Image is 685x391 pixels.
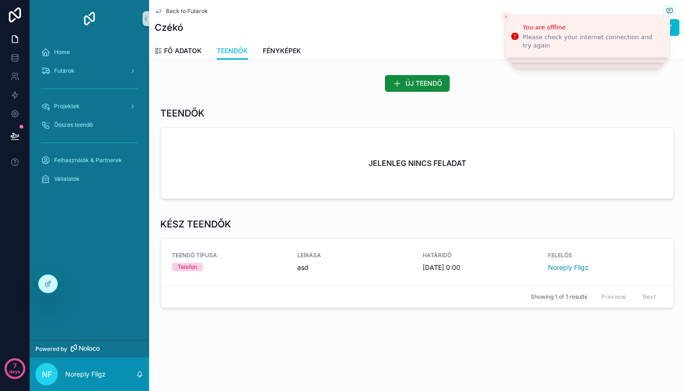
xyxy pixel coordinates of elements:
a: FŐ ADATOK [155,42,202,61]
a: Összes teendő [35,117,144,133]
a: TEENDŐK [217,42,248,60]
button: Close toast [501,12,511,21]
h1: TEENDŐK [160,107,205,120]
a: Back to Futárok [155,7,208,15]
span: Back to Futárok [166,7,208,15]
button: ÚJ TEENDŐ [385,75,450,92]
span: Felhasználók & Partnerek [54,157,122,164]
span: Home [54,48,70,56]
span: TEENDŐ TÍPUSA [172,252,286,259]
div: scrollable content [30,37,149,199]
a: Projektek [35,98,144,115]
span: ÚJ TEENDŐ [405,79,442,88]
h1: KÉSZ TEENDŐK [160,218,231,231]
div: You are offline [523,23,662,32]
p: 7 [13,361,17,370]
span: NF [42,369,52,380]
span: Projektek [54,103,80,110]
img: App logo [82,11,97,26]
span: FÉNYKÉPEK [263,46,301,55]
span: [DATE] 0:00 [423,263,537,272]
a: Felhasználók & Partnerek [35,152,144,169]
span: LEÍRÁSA [297,252,411,259]
a: Powered by [30,340,149,357]
span: FŐ ADATOK [164,46,202,55]
span: FELELŐS [548,252,662,259]
a: Futárok [35,62,144,79]
span: Powered by [35,345,67,353]
div: Please check your internet connection and try again [523,33,662,50]
a: Noreply Fligz [548,263,589,272]
span: Vállalatok [54,175,80,183]
a: Vállalatok [35,171,144,187]
div: Telefon [178,263,197,271]
p: Noreply Fligz [65,370,106,379]
span: Futárok [54,67,75,75]
h1: Czékó [155,21,183,34]
p: days [9,365,21,378]
a: Home [35,44,144,61]
span: asd [297,263,411,272]
span: Showing 1 of 1 results [531,293,587,301]
span: Összes teendő [54,121,93,129]
a: FÉNYKÉPEK [263,42,301,61]
span: TEENDŐK [217,46,248,55]
h2: JELENLEG NINCS FELADAT [369,158,466,169]
span: HATÁRIDŐ [423,252,537,259]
